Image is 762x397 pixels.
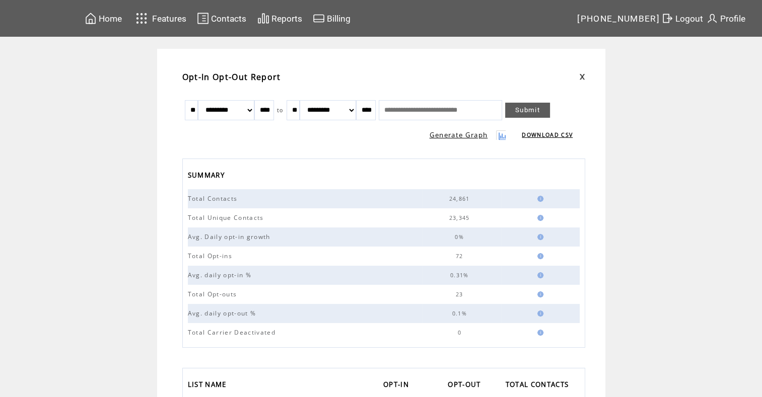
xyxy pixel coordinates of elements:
[450,272,471,279] span: 0.31%
[188,232,273,241] span: Avg. Daily opt-in growth
[456,291,466,298] span: 23
[188,377,229,394] span: LIST NAME
[182,71,281,83] span: Opt-In Opt-Out Report
[452,310,469,317] span: 0.1%
[448,377,486,394] a: OPT-OUT
[257,12,269,25] img: chart.svg
[133,10,151,27] img: features.svg
[706,12,718,25] img: profile.svg
[152,14,186,24] span: Features
[211,14,246,24] span: Contacts
[534,215,543,221] img: help.gif
[188,377,232,394] a: LIST NAME
[197,12,209,25] img: contacts.svg
[506,377,572,394] span: TOTAL CONTACTS
[313,12,325,25] img: creidtcard.svg
[188,328,278,337] span: Total Carrier Deactivated
[505,103,550,118] a: Submit
[457,329,463,336] span: 0
[534,330,543,336] img: help.gif
[188,168,227,185] span: SUMMARY
[534,291,543,297] img: help.gif
[311,11,352,26] a: Billing
[534,310,543,316] img: help.gif
[448,377,483,394] span: OPT-OUT
[577,14,660,24] span: [PHONE_NUMBER]
[188,271,254,279] span: Avg. daily opt-in %
[449,195,472,202] span: 24,861
[188,290,240,298] span: Total Opt-outs
[522,131,573,138] a: DOWNLOAD CSV
[195,11,248,26] a: Contacts
[327,14,351,24] span: Billing
[131,9,188,28] a: Features
[534,234,543,240] img: help.gif
[188,252,235,260] span: Total Opt-ins
[383,377,414,394] a: OPT-IN
[256,11,304,26] a: Reports
[534,272,543,278] img: help.gif
[271,14,302,24] span: Reports
[83,11,123,26] a: Home
[506,377,574,394] a: TOTAL CONTACTS
[277,107,284,114] span: to
[661,12,673,25] img: exit.svg
[188,194,240,203] span: Total Contacts
[188,213,266,222] span: Total Unique Contacts
[534,253,543,259] img: help.gif
[188,309,259,317] span: Avg. daily opt-out %
[456,253,466,260] span: 72
[660,11,705,26] a: Logout
[383,377,411,394] span: OPT-IN
[675,14,703,24] span: Logout
[430,130,488,139] a: Generate Graph
[705,11,747,26] a: Profile
[85,12,97,25] img: home.svg
[455,233,466,241] span: 0%
[720,14,745,24] span: Profile
[534,196,543,202] img: help.gif
[99,14,122,24] span: Home
[449,214,472,221] span: 23,345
